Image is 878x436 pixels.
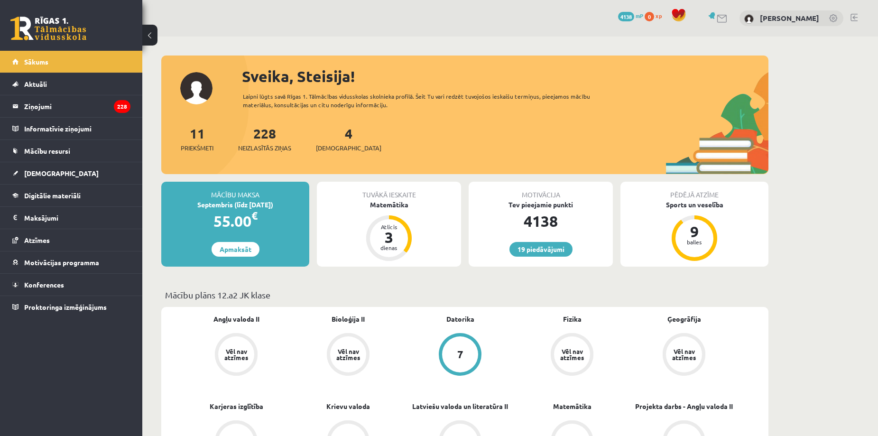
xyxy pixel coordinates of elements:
a: 4138 mP [618,12,643,19]
span: Priekšmeti [181,143,213,153]
span: [DEMOGRAPHIC_DATA] [316,143,381,153]
span: 4138 [618,12,634,21]
a: Apmaksāt [212,242,259,257]
a: Motivācijas programma [12,251,130,273]
a: Sākums [12,51,130,73]
a: Ģeogrāfija [667,314,701,324]
a: Projekta darbs - Angļu valoda II [635,401,733,411]
span: Aktuāli [24,80,47,88]
a: 0 xp [645,12,666,19]
a: 7 [404,333,516,378]
a: Ziņojumi228 [12,95,130,117]
div: 7 [457,349,463,360]
a: Proktoringa izmēģinājums [12,296,130,318]
div: Vēl nav atzīmes [223,348,250,361]
div: Vēl nav atzīmes [559,348,585,361]
a: Informatīvie ziņojumi [12,118,130,139]
div: Tuvākā ieskaite [317,182,461,200]
img: Steisija Šakirova [744,14,754,24]
a: 11Priekšmeti [181,125,213,153]
div: dienas [375,245,403,250]
div: Atlicis [375,224,403,230]
span: Konferences [24,280,64,289]
div: Vēl nav atzīmes [671,348,697,361]
div: 3 [375,230,403,245]
a: Konferences [12,274,130,296]
div: 4138 [469,210,613,232]
span: Neizlasītās ziņas [238,143,291,153]
span: mP [636,12,643,19]
a: Atzīmes [12,229,130,251]
a: Vēl nav atzīmes [628,333,740,378]
a: 4[DEMOGRAPHIC_DATA] [316,125,381,153]
div: Laipni lūgts savā Rīgas 1. Tālmācības vidusskolas skolnieka profilā. Šeit Tu vari redzēt tuvojošo... [243,92,607,109]
span: Proktoringa izmēģinājums [24,303,107,311]
a: 19 piedāvājumi [509,242,573,257]
div: Tev pieejamie punkti [469,200,613,210]
a: Maksājumi [12,207,130,229]
a: Sports un veselība 9 balles [620,200,768,262]
span: Sākums [24,57,48,66]
div: Mācību maksa [161,182,309,200]
span: Digitālie materiāli [24,191,81,200]
span: Motivācijas programma [24,258,99,267]
a: Vēl nav atzīmes [292,333,404,378]
a: Matemātika Atlicis 3 dienas [317,200,461,262]
i: 228 [114,100,130,113]
a: Vēl nav atzīmes [516,333,628,378]
div: Motivācija [469,182,613,200]
span: Mācību resursi [24,147,70,155]
div: 9 [680,224,709,239]
div: 55.00 [161,210,309,232]
a: Angļu valoda II [213,314,259,324]
a: Vēl nav atzīmes [180,333,292,378]
span: € [251,209,258,223]
legend: Ziņojumi [24,95,130,117]
a: Fizika [563,314,582,324]
p: Mācību plāns 12.a2 JK klase [165,288,765,301]
a: [DEMOGRAPHIC_DATA] [12,162,130,184]
a: 228Neizlasītās ziņas [238,125,291,153]
a: Bioloģija II [332,314,365,324]
legend: Maksājumi [24,207,130,229]
div: Matemātika [317,200,461,210]
div: Vēl nav atzīmes [335,348,361,361]
legend: Informatīvie ziņojumi [24,118,130,139]
a: [PERSON_NAME] [760,13,819,23]
div: balles [680,239,709,245]
a: Mācību resursi [12,140,130,162]
a: Digitālie materiāli [12,185,130,206]
span: Atzīmes [24,236,50,244]
a: Krievu valoda [326,401,370,411]
span: xp [656,12,662,19]
span: 0 [645,12,654,21]
a: Matemātika [553,401,591,411]
a: Datorika [446,314,474,324]
span: [DEMOGRAPHIC_DATA] [24,169,99,177]
a: Aktuāli [12,73,130,95]
div: Pēdējā atzīme [620,182,768,200]
div: Septembris (līdz [DATE]) [161,200,309,210]
a: Karjeras izglītība [210,401,263,411]
a: Rīgas 1. Tālmācības vidusskola [10,17,86,40]
div: Sveika, Steisija! [242,65,768,88]
div: Sports un veselība [620,200,768,210]
a: Latviešu valoda un literatūra II [412,401,508,411]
